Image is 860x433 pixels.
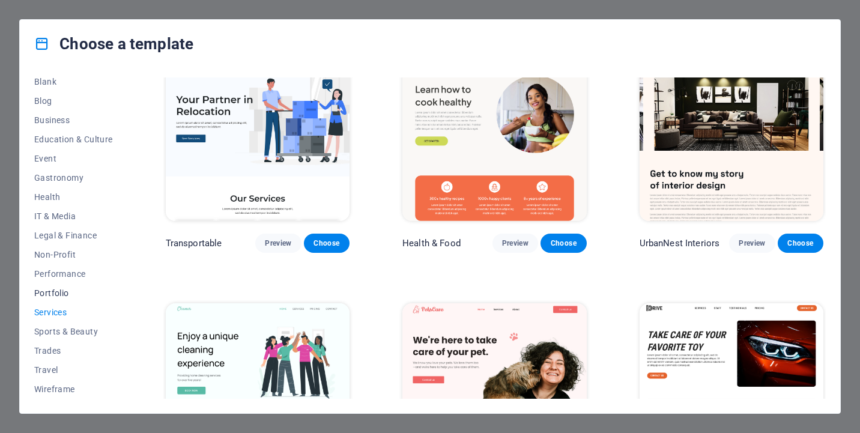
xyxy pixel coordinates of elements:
button: Blank [34,72,113,91]
img: Transportable [166,51,350,220]
span: Legal & Finance [34,231,113,240]
h4: Choose a template [34,34,193,53]
span: Gastronomy [34,173,113,183]
span: Event [34,154,113,163]
span: Choose [313,238,340,248]
span: Portfolio [34,288,113,298]
span: Blog [34,96,113,106]
button: Services [34,303,113,322]
span: Choose [550,238,577,248]
button: Business [34,111,113,130]
button: Health [34,187,113,207]
button: Choose [778,234,823,253]
span: Preview [265,238,291,248]
span: Non-Profit [34,250,113,259]
span: Performance [34,269,113,279]
button: Portfolio [34,283,113,303]
span: Sports & Beauty [34,327,113,336]
button: IT & Media [34,207,113,226]
span: Wireframe [34,384,113,394]
button: Preview [729,234,775,253]
button: Performance [34,264,113,283]
p: Transportable [166,237,222,249]
button: Non-Profit [34,245,113,264]
span: Choose [787,238,814,248]
img: UrbanNest Interiors [640,51,823,220]
button: Event [34,149,113,168]
span: Education & Culture [34,135,113,144]
button: Education & Culture [34,130,113,149]
button: Sports & Beauty [34,322,113,341]
button: Travel [34,360,113,380]
button: Preview [492,234,538,253]
span: Preview [502,238,528,248]
button: Preview [255,234,301,253]
p: UrbanNest Interiors [640,237,720,249]
p: Health & Food [402,237,461,249]
span: Travel [34,365,113,375]
button: Trades [34,341,113,360]
span: Business [34,115,113,125]
button: Choose [304,234,350,253]
span: Preview [739,238,765,248]
span: Blank [34,77,113,86]
img: Health & Food [402,51,586,220]
span: IT & Media [34,211,113,221]
button: Choose [541,234,586,253]
button: Gastronomy [34,168,113,187]
span: Services [34,307,113,317]
button: Wireframe [34,380,113,399]
span: Trades [34,346,113,356]
button: Legal & Finance [34,226,113,245]
button: Blog [34,91,113,111]
span: Health [34,192,113,202]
